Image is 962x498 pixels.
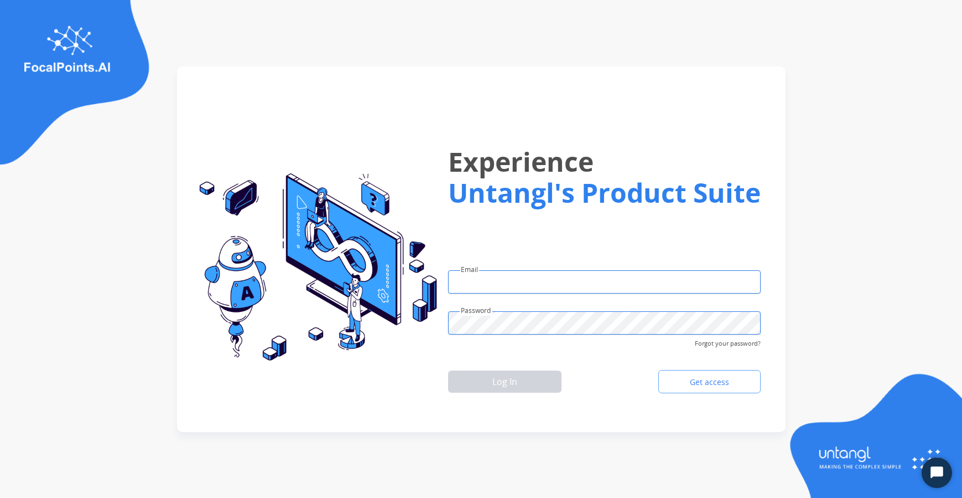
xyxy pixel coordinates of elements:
[461,265,478,275] label: Email
[461,306,491,316] label: Password
[681,377,738,388] span: Get access
[190,173,437,362] img: login-img
[695,335,761,348] span: Forgot your password?
[448,371,561,393] button: Log In
[448,137,761,186] h1: Experience
[448,177,761,208] h1: Untangl's Product Suite
[785,372,962,498] img: login-img
[929,465,945,481] svg: Open Chat
[658,370,761,393] a: Get access
[922,458,952,488] button: Start Chat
